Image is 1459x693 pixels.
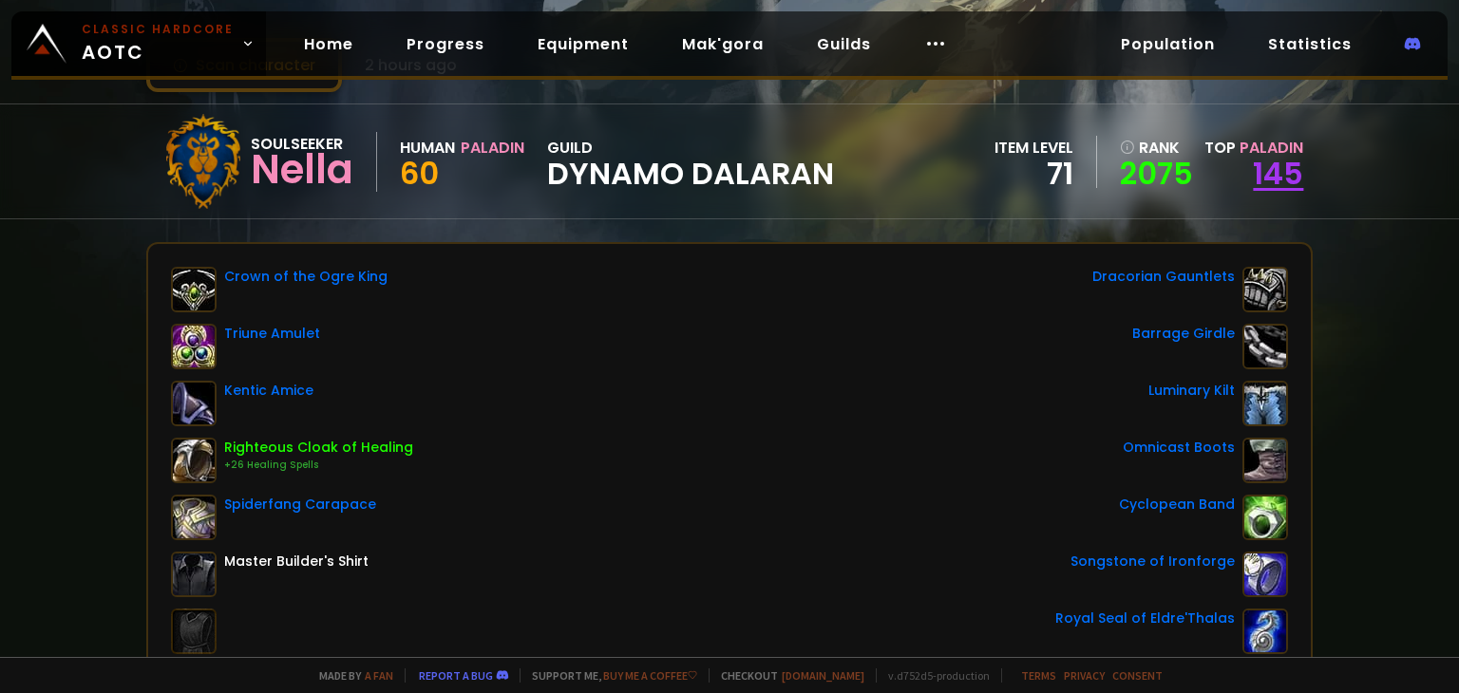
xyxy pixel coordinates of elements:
a: Population [1106,25,1230,64]
div: Master Builder's Shirt [224,552,369,571]
img: item-11633 [171,495,217,540]
div: guild [547,136,834,188]
img: item-12543 [1242,552,1288,597]
a: 2075 [1120,159,1193,188]
img: item-18526 [171,267,217,312]
div: item level [995,136,1073,159]
a: Consent [1112,668,1163,683]
a: Privacy [1064,668,1105,683]
img: item-11624 [171,381,217,426]
div: Soulseeker [251,132,353,156]
span: Checkout [709,668,864,683]
div: Human [400,136,455,159]
a: Guilds [802,25,886,64]
div: Paladin [461,136,524,159]
a: Terms [1021,668,1056,683]
a: Statistics [1253,25,1367,64]
div: Omnicast Boots [1123,438,1235,458]
img: item-18472 [1242,609,1288,654]
div: Nella [251,156,353,184]
div: Songstone of Ironforge [1071,552,1235,571]
span: Dynamo Dalaran [547,159,834,188]
span: v. d752d5 - production [876,668,990,683]
div: Top [1204,136,1303,159]
img: item-10071 [171,438,217,483]
div: +26 Healing Spells [224,458,413,473]
div: Spiderfang Carapace [224,495,376,515]
span: Made by [308,668,393,683]
div: Righteous Cloak of Healing [224,438,413,458]
span: 60 [400,152,439,195]
a: Equipment [522,25,644,64]
div: Triune Amulet [224,324,320,344]
div: Luminary Kilt [1148,381,1235,401]
div: Kentic Amice [224,381,313,401]
a: Buy me a coffee [603,668,697,683]
a: Report a bug [419,668,493,683]
img: item-18721 [1242,324,1288,369]
a: 145 [1253,152,1303,195]
span: Support me, [520,668,697,683]
small: Classic Hardcore [82,21,234,38]
div: Crown of the Ogre King [224,267,388,287]
div: Royal Seal of Eldre'Thalas [1055,609,1235,628]
img: item-11824 [1242,495,1288,540]
a: a fan [365,668,393,683]
a: Home [289,25,369,64]
span: AOTC [82,21,234,66]
span: Paladin [1240,137,1303,159]
a: Mak'gora [667,25,779,64]
img: item-7722 [171,324,217,369]
img: item-11840 [171,552,217,597]
img: item-11823 [1242,381,1288,426]
div: Cyclopean Band [1119,495,1235,515]
a: Progress [391,25,500,64]
img: item-13344 [1242,267,1288,312]
a: [DOMAIN_NAME] [782,668,864,683]
div: 71 [995,159,1073,188]
div: Dracorian Gauntlets [1092,267,1235,287]
div: rank [1120,136,1193,159]
img: item-11822 [1242,438,1288,483]
div: Barrage Girdle [1132,324,1235,344]
a: Classic HardcoreAOTC [11,11,266,76]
